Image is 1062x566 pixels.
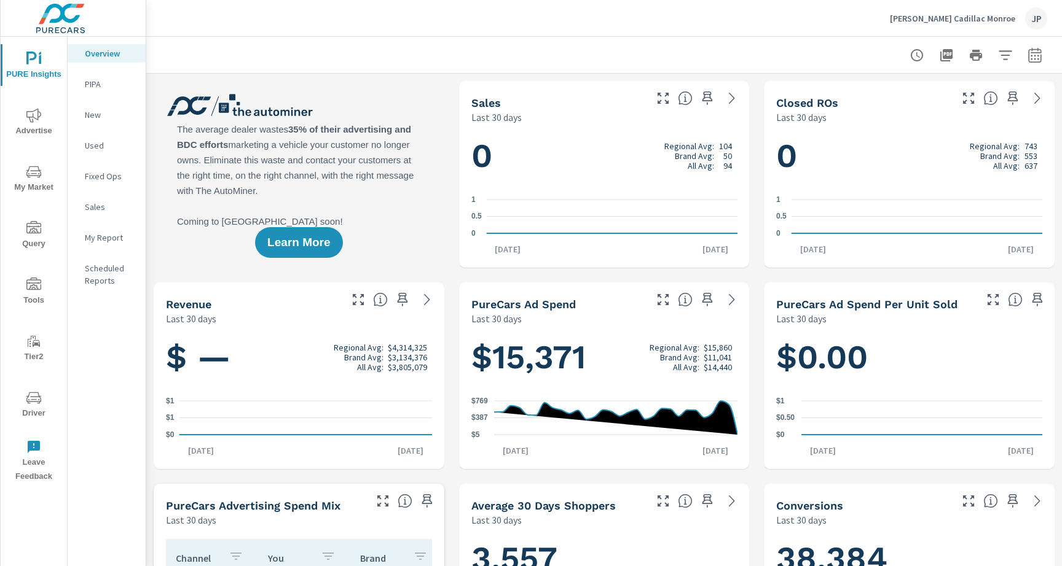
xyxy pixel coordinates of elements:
h1: $0.00 [776,336,1042,378]
p: [DATE] [999,243,1042,255]
p: Brand Avg: [344,352,383,362]
text: 0.5 [471,212,482,221]
button: Make Fullscreen [373,491,393,511]
p: My Report [85,231,136,244]
p: Scheduled Reports [85,262,136,287]
span: Total cost of media for all PureCars channels for the selected dealership group over the selected... [678,292,693,307]
div: Overview [68,44,146,63]
a: See more details in report [1028,88,1047,108]
span: Tools [4,277,63,308]
span: The number of dealer-specified goals completed by a visitor. [Source: This data is provided by th... [983,494,998,508]
div: nav menu [1,37,67,489]
p: $11,041 [704,352,732,362]
div: Sales [68,198,146,216]
p: Brand Avg: [980,151,1020,161]
p: 637 [1025,161,1037,171]
p: [DATE] [792,243,835,255]
div: JP [1025,7,1047,29]
p: Regional Avg: [970,141,1020,151]
span: Save this to your personalized report [1028,290,1047,309]
p: [DATE] [179,444,222,457]
p: [DATE] [801,444,844,457]
p: All Avg: [673,362,699,372]
div: Used [68,136,146,155]
p: [DATE] [486,243,529,255]
p: Last 30 days [776,513,827,527]
p: All Avg: [993,161,1020,171]
button: Make Fullscreen [983,290,1003,309]
text: 1 [776,195,781,204]
div: New [68,106,146,124]
p: [DATE] [694,243,737,255]
p: PIPA [85,78,136,90]
span: Leave Feedback [4,440,63,484]
p: Brand Avg: [660,352,699,362]
button: Make Fullscreen [959,88,978,108]
p: 104 [719,141,732,151]
p: Last 30 days [471,513,522,527]
text: $0 [776,430,785,439]
p: Regional Avg: [650,343,699,352]
text: $0 [166,430,175,439]
text: 1 [471,195,476,204]
p: $14,440 [704,362,732,372]
h5: PureCars Ad Spend [471,298,576,311]
h1: $ — [166,336,432,378]
span: Learn More [267,237,330,248]
a: See more details in report [722,88,742,108]
a: See more details in report [722,290,742,309]
text: $1 [166,414,175,422]
p: 553 [1025,151,1037,161]
button: "Export Report to PDF" [934,43,959,68]
a: See more details in report [417,290,437,309]
p: 94 [723,161,732,171]
p: $15,860 [704,343,732,352]
p: $3,805,079 [388,362,427,372]
a: See more details in report [722,491,742,511]
span: Save this to your personalized report [698,88,717,108]
h5: Average 30 Days Shoppers [471,499,616,512]
span: Advertise [4,108,63,138]
span: Query [4,221,63,251]
span: Save this to your personalized report [698,290,717,309]
p: All Avg: [688,161,714,171]
button: Select Date Range [1023,43,1047,68]
span: Save this to your personalized report [698,491,717,511]
button: Make Fullscreen [653,290,673,309]
span: Tier2 [4,334,63,364]
button: Apply Filters [993,43,1018,68]
text: $387 [471,414,488,422]
h1: 0 [776,135,1042,177]
p: [PERSON_NAME] Cadillac Monroe [890,13,1015,24]
button: Make Fullscreen [653,88,673,108]
span: Number of Repair Orders Closed by the selected dealership group over the selected time range. [So... [983,91,998,106]
p: [DATE] [494,444,537,457]
text: $5 [471,430,480,439]
span: A rolling 30 day total of daily Shoppers on the dealership website, averaged over the selected da... [678,494,693,508]
text: $1 [776,397,785,405]
span: Save this to your personalized report [1003,491,1023,511]
h5: PureCars Advertising Spend Mix [166,499,340,512]
h1: 0 [471,135,737,177]
text: $1 [166,397,175,405]
p: You [268,552,311,564]
p: Last 30 days [471,110,522,125]
h5: Revenue [166,298,211,311]
p: Fixed Ops [85,170,136,182]
p: $4,314,325 [388,343,427,352]
p: $3,134,376 [388,352,427,362]
p: Last 30 days [471,311,522,326]
a: See more details in report [1028,491,1047,511]
div: Scheduled Reports [68,259,146,290]
span: Save this to your personalized report [417,491,437,511]
text: $769 [471,397,488,405]
div: My Report [68,228,146,247]
p: Brand Avg: [675,151,714,161]
div: Fixed Ops [68,167,146,185]
span: This table looks at how you compare to the amount of budget you spend per channel as opposed to y... [398,494,412,508]
p: [DATE] [694,444,737,457]
p: [DATE] [999,444,1042,457]
p: Regional Avg: [664,141,714,151]
p: [DATE] [389,444,432,457]
p: Brand [360,552,403,564]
